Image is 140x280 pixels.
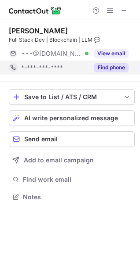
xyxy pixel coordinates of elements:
[9,26,68,35] div: [PERSON_NAME]
[9,191,135,203] button: Notes
[94,49,129,58] button: Reveal Button
[24,115,118,122] span: AI write personalized message
[9,36,135,44] div: Full Stack Dev | Blockchain | LLM 💬
[9,173,135,186] button: Find work email
[9,5,62,16] img: ContactOut v5.3.10
[24,157,94,164] span: Add to email campaign
[9,89,135,105] button: save-profile-one-click
[9,152,135,168] button: Add to email campaign
[23,176,131,183] span: Find work email
[94,63,129,72] button: Reveal Button
[23,193,131,201] span: Notes
[21,50,82,57] span: ***@[DOMAIN_NAME]
[24,93,119,101] div: Save to List / ATS / CRM
[24,136,58,143] span: Send email
[9,131,135,147] button: Send email
[9,110,135,126] button: AI write personalized message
